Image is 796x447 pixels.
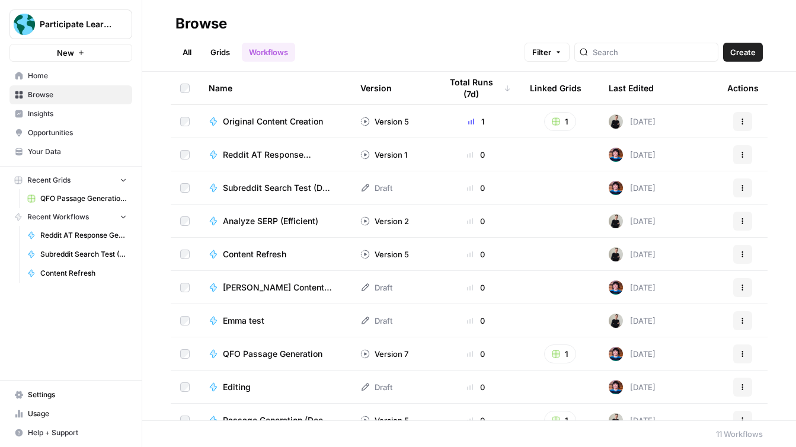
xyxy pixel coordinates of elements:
[209,348,341,360] a: QFO Passage Generation
[40,193,127,204] span: QFO Passage Generation Grid
[209,149,341,161] a: Reddit AT Response Generator
[609,181,623,195] img: d1s4gsy8a4mul096yvnrslvas6mb
[28,127,127,138] span: Opportunities
[609,347,656,361] div: [DATE]
[242,43,295,62] a: Workflows
[532,46,551,58] span: Filter
[203,43,237,62] a: Grids
[209,248,341,260] a: Content Refresh
[609,380,656,394] div: [DATE]
[441,182,511,194] div: 0
[40,18,111,30] span: Participate Learning
[9,423,132,442] button: Help + Support
[544,411,576,430] button: 1
[9,142,132,161] a: Your Data
[22,245,132,264] a: Subreddit Search Test (Do not run)
[9,208,132,226] button: Recent Workflows
[223,348,322,360] span: QFO Passage Generation
[609,280,623,295] img: d1s4gsy8a4mul096yvnrslvas6mb
[441,315,511,327] div: 0
[716,428,763,440] div: 11 Workflows
[9,123,132,142] a: Opportunities
[441,414,511,426] div: 0
[441,282,511,293] div: 0
[609,247,623,261] img: rzyuksnmva7rad5cmpd7k6b2ndco
[609,72,654,104] div: Last Edited
[223,182,332,194] span: Subreddit Search Test (Do not run)
[28,389,127,400] span: Settings
[609,214,656,228] div: [DATE]
[360,248,409,260] div: Version 5
[609,347,623,361] img: d1s4gsy8a4mul096yvnrslvas6mb
[9,44,132,62] button: New
[223,116,323,127] span: Original Content Creation
[441,149,511,161] div: 0
[27,212,89,222] span: Recent Workflows
[22,226,132,245] a: Reddit AT Response Generator
[28,108,127,119] span: Insights
[544,112,576,131] button: 1
[360,282,392,293] div: Draft
[28,90,127,100] span: Browse
[9,104,132,123] a: Insights
[609,114,656,129] div: [DATE]
[360,72,392,104] div: Version
[723,43,763,62] button: Create
[525,43,570,62] button: Filter
[360,116,409,127] div: Version 5
[209,116,341,127] a: Original Content Creation
[223,381,251,393] span: Editing
[593,46,713,58] input: Search
[40,230,127,241] span: Reddit AT Response Generator
[609,413,623,427] img: rzyuksnmva7rad5cmpd7k6b2ndco
[14,14,35,35] img: Participate Learning Logo
[360,348,408,360] div: Version 7
[28,427,127,438] span: Help + Support
[40,268,127,279] span: Content Refresh
[22,264,132,283] a: Content Refresh
[609,380,623,394] img: d1s4gsy8a4mul096yvnrslvas6mb
[360,182,392,194] div: Draft
[9,404,132,423] a: Usage
[360,215,409,227] div: Version 2
[28,408,127,419] span: Usage
[727,72,759,104] div: Actions
[730,46,756,58] span: Create
[27,175,71,186] span: Recent Grids
[9,85,132,104] a: Browse
[441,381,511,393] div: 0
[209,282,341,293] a: [PERSON_NAME] Content Edit Test
[609,413,656,427] div: [DATE]
[609,114,623,129] img: rzyuksnmva7rad5cmpd7k6b2ndco
[209,182,341,194] a: Subreddit Search Test (Do not run)
[22,189,132,208] a: QFO Passage Generation Grid
[609,314,656,328] div: [DATE]
[40,249,127,260] span: Subreddit Search Test (Do not run)
[441,348,511,360] div: 0
[223,414,332,426] span: Passage Generation (Deep Research)
[223,149,332,161] span: Reddit AT Response Generator
[544,344,576,363] button: 1
[209,381,341,393] a: Editing
[209,315,341,327] a: Emma test
[223,282,332,293] span: [PERSON_NAME] Content Edit Test
[609,247,656,261] div: [DATE]
[9,171,132,189] button: Recent Grids
[28,146,127,157] span: Your Data
[57,47,74,59] span: New
[9,9,132,39] button: Workspace: Participate Learning
[441,215,511,227] div: 0
[609,314,623,328] img: rzyuksnmva7rad5cmpd7k6b2ndco
[223,215,318,227] span: Analyze SERP (Efficient)
[175,14,227,33] div: Browse
[609,148,656,162] div: [DATE]
[360,381,392,393] div: Draft
[609,181,656,195] div: [DATE]
[441,248,511,260] div: 0
[360,315,392,327] div: Draft
[441,72,511,104] div: Total Runs (7d)
[9,385,132,404] a: Settings
[223,315,264,327] span: Emma test
[28,71,127,81] span: Home
[209,215,341,227] a: Analyze SERP (Efficient)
